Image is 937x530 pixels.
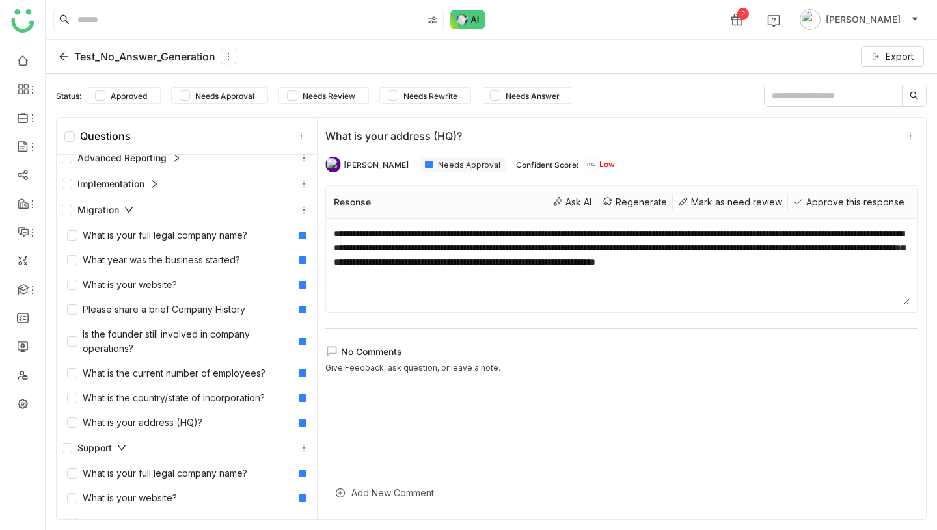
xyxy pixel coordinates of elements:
div: Implementation [62,177,159,191]
div: Add New Comment [325,477,918,509]
span: Approved [105,91,152,101]
div: What is your full legal company name? [67,466,247,481]
img: avatar [800,9,821,30]
img: ask-buddy-normal.svg [450,10,485,29]
button: Export [861,46,924,67]
div: What is your address (HQ)? [67,416,202,430]
div: Questions [64,129,131,142]
div: Implementation [57,171,317,197]
div: Test_No_Answer_Generation [59,49,236,64]
span: Export [886,49,914,64]
div: Give Feedback, ask question, or leave a note. [325,362,500,375]
div: Ask AI [547,194,597,210]
div: Support [57,435,317,461]
img: help.svg [767,14,780,27]
div: Confident Score: [516,160,578,170]
div: What year was the business started? [67,516,240,530]
span: Needs Review [297,91,360,101]
div: Migration [62,203,133,217]
div: Migration [57,197,317,223]
div: What is your website? [67,278,177,292]
div: What year was the business started? [67,253,240,267]
img: lms-comment.svg [325,345,338,358]
div: What is your address (HQ)? [325,129,897,142]
div: Regenerate [597,194,673,210]
div: 2 [737,8,749,20]
div: Mark as need review [673,194,788,210]
div: What is your full legal company name? [67,228,247,243]
button: [PERSON_NAME] [797,9,921,30]
img: search-type.svg [428,15,438,25]
span: Needs Answer [500,91,565,101]
span: No Comments [341,346,402,357]
span: Needs Approval [190,91,260,101]
div: What is the country/state of incorporation? [67,391,265,405]
span: [PERSON_NAME] [826,12,901,27]
div: Please share a brief Company History [67,302,245,317]
div: [PERSON_NAME] [344,160,409,170]
div: Status: [56,91,81,101]
div: What is the current number of employees? [67,366,265,380]
div: Is the founder still involved in company operations? [67,327,293,356]
span: Needs Rewrite [398,91,463,101]
div: Advanced Reporting [62,151,181,165]
div: Needs Approval [420,157,506,172]
div: Low [584,157,615,172]
div: Resonse [334,196,371,207]
div: Approve this response [788,194,910,210]
div: What is your website? [67,491,177,505]
div: Advanced Reporting [57,145,317,171]
div: Support [62,441,126,455]
img: 671209acaf585a2378d5d1f7 [325,157,341,172]
img: logo [11,9,34,33]
span: 0% [584,162,599,167]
